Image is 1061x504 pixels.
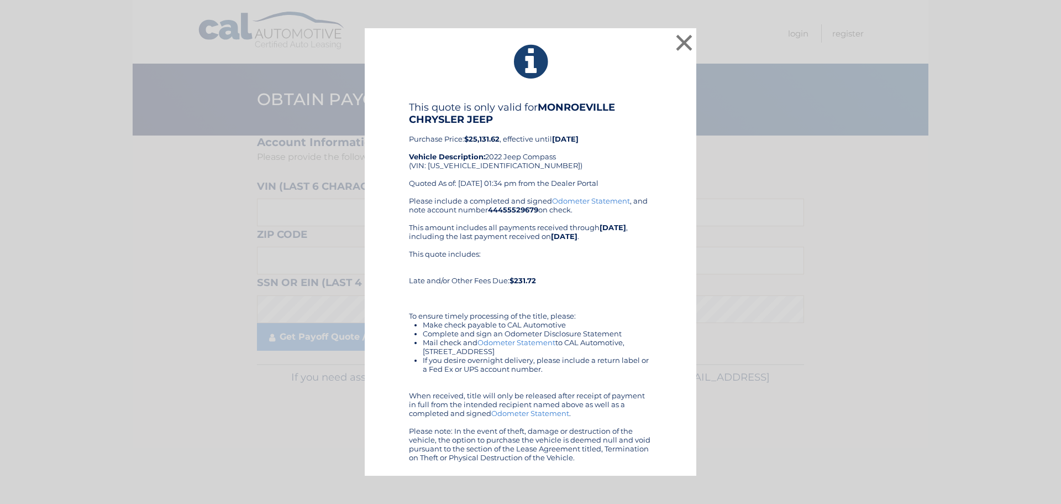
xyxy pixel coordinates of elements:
b: [DATE] [551,232,577,241]
b: 44455529679 [488,205,538,214]
li: If you desire overnight delivery, please include a return label or a Fed Ex or UPS account number. [423,356,652,373]
b: MONROEVILLE CHRYSLER JEEP [409,101,615,126]
li: Make check payable to CAL Automotive [423,320,652,329]
h4: This quote is only valid for [409,101,652,126]
li: Complete and sign an Odometer Disclosure Statement [423,329,652,338]
li: Mail check and to CAL Automotive, [STREET_ADDRESS] [423,338,652,356]
a: Odometer Statement [477,338,555,347]
div: Purchase Price: , effective until 2022 Jeep Compass (VIN: [US_VEHICLE_IDENTIFICATION_NUMBER]) Quo... [409,101,652,196]
b: [DATE] [600,223,626,232]
strong: Vehicle Description: [409,152,485,161]
div: Please include a completed and signed , and note account number on check. This amount includes al... [409,196,652,462]
button: × [673,32,695,54]
b: $231.72 [510,276,536,285]
a: Odometer Statement [491,409,569,418]
a: Odometer Statement [552,196,630,205]
b: [DATE] [552,134,579,143]
div: This quote includes: Late and/or Other Fees Due: [409,250,652,285]
b: $25,131.62 [464,134,500,143]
